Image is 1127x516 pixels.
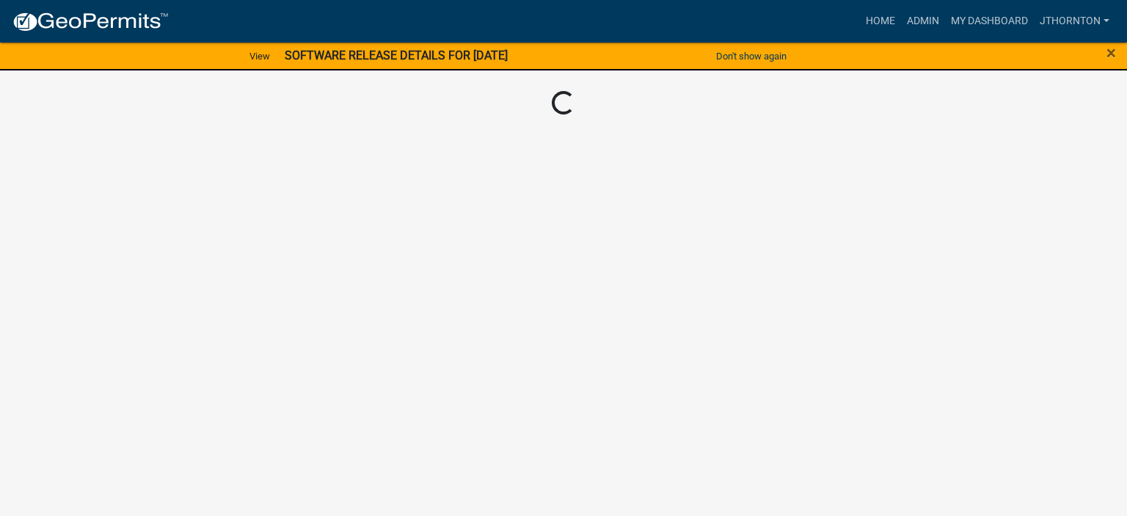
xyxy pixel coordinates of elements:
[901,7,945,35] a: Admin
[710,44,792,68] button: Don't show again
[860,7,901,35] a: Home
[1034,7,1115,35] a: JThornton
[945,7,1034,35] a: My Dashboard
[244,44,276,68] a: View
[1106,44,1116,62] button: Close
[1106,43,1116,63] span: ×
[285,48,508,62] strong: SOFTWARE RELEASE DETAILS FOR [DATE]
